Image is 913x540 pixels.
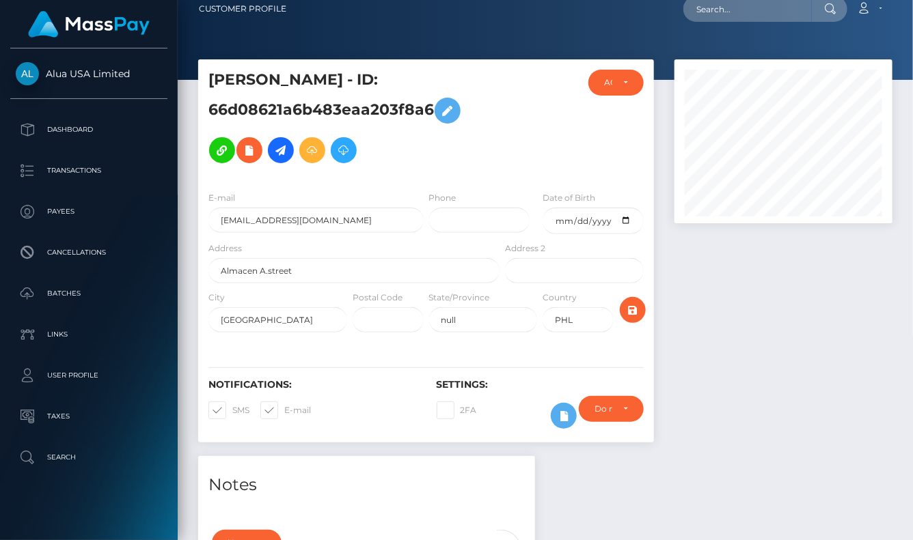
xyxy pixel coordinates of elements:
[10,399,167,434] a: Taxes
[16,406,162,427] p: Taxes
[588,70,644,96] button: ACTIVE
[208,401,249,419] label: SMS
[604,77,612,88] div: ACTIVE
[16,324,162,345] p: Links
[595,403,612,414] div: Do not require
[437,401,477,419] label: 2FA
[10,113,167,147] a: Dashboard
[10,358,167,393] a: User Profile
[10,154,167,188] a: Transactions
[543,292,577,304] label: Country
[543,192,595,204] label: Date of Birth
[16,447,162,468] p: Search
[16,160,162,181] p: Transactions
[208,379,416,390] h6: Notifications:
[16,365,162,386] p: User Profile
[437,379,644,390] h6: Settings:
[10,276,167,311] a: Batches
[505,242,545,255] label: Address 2
[353,292,403,304] label: Postal Code
[28,11,150,38] img: MassPay Logo
[208,192,235,204] label: E-mail
[429,292,490,304] label: State/Province
[579,396,644,422] button: Do not require
[16,62,39,85] img: Alua USA Limited
[208,242,242,255] label: Address
[10,317,167,352] a: Links
[10,195,167,229] a: Payees
[16,201,162,222] p: Payees
[268,137,294,163] a: Initiate Payout
[208,473,525,497] h4: Notes
[10,440,167,474] a: Search
[10,68,167,80] span: Alua USA Limited
[208,292,225,304] label: City
[429,192,457,204] label: Phone
[10,236,167,270] a: Cancellations
[16,283,162,304] p: Batches
[260,401,311,419] label: E-mail
[16,242,162,263] p: Cancellations
[16,119,162,140] p: Dashboard
[208,70,492,170] h5: [PERSON_NAME] - ID: 66d08621a6b483eaa203f8a6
